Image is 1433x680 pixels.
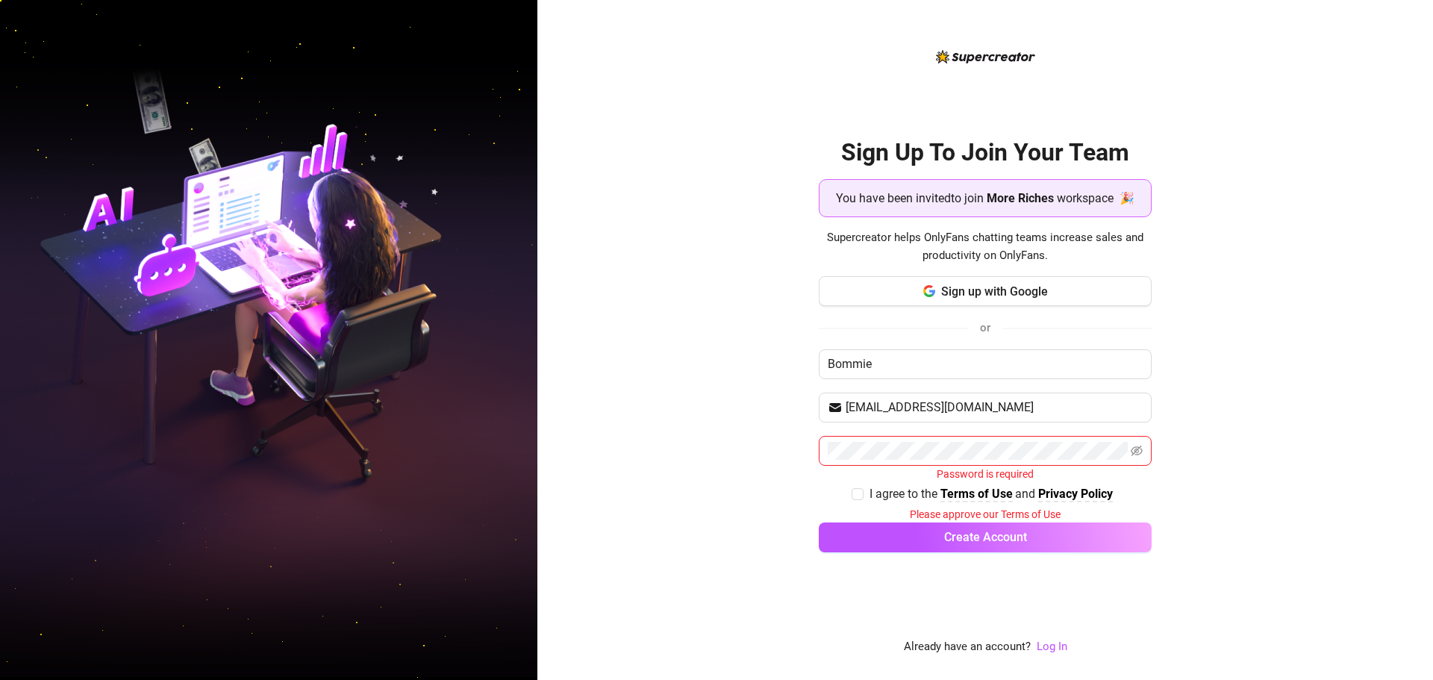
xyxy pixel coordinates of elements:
[819,466,1152,482] div: Password is required
[870,487,940,501] span: I agree to the
[940,487,1013,502] a: Terms of Use
[819,349,1152,379] input: Enter your Name
[1015,487,1038,501] span: and
[819,229,1152,264] span: Supercreator helps OnlyFans chatting teams increase sales and productivity on OnlyFans.
[819,276,1152,306] button: Sign up with Google
[819,137,1152,168] h2: Sign Up To Join Your Team
[1037,640,1067,653] a: Log In
[1037,638,1067,656] a: Log In
[846,399,1143,417] input: Your email
[940,487,1013,501] strong: Terms of Use
[819,523,1152,552] button: Create Account
[1038,487,1113,501] strong: Privacy Policy
[1057,189,1134,208] span: workspace 🎉
[1131,445,1143,457] span: eye-invisible
[944,530,1027,544] span: Create Account
[819,506,1152,523] div: Please approve our Terms of Use
[1038,487,1113,502] a: Privacy Policy
[904,638,1031,656] span: Already have an account?
[936,50,1035,63] img: logo-BBDzfeDw.svg
[980,321,990,334] span: or
[941,284,1048,299] span: Sign up with Google
[836,189,984,208] span: You have been invited to join
[987,191,1054,205] strong: More Riches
